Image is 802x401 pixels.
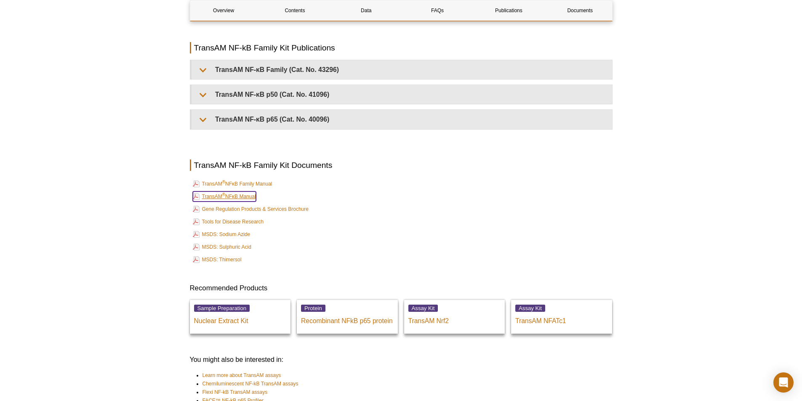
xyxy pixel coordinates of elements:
[515,313,608,325] p: TransAM NFATc1
[194,313,287,325] p: Nuclear Extract Kit
[202,380,298,388] a: Chemiluminescent NF-kB TransAM assays
[193,242,251,252] a: MSDS: Sulphuric Acid
[261,0,328,21] a: Contents
[193,229,250,239] a: MSDS: Sodium Azide
[202,371,281,380] a: Learn more about TransAM assays
[297,300,398,334] a: Protein Recombinant NFkB p65 protein
[193,191,256,202] a: TransAM®NFκB Manual
[404,0,471,21] a: FAQs
[192,85,612,104] summary: TransAM NF-κB p50 (Cat. No. 41096)
[193,255,242,265] a: MSDS: Thimersol
[515,305,545,312] span: Assay Kit
[511,300,612,334] a: Assay Kit TransAM NFATc1
[475,0,542,21] a: Publications
[193,217,264,227] a: Tools for Disease Research
[773,372,794,393] div: Open Intercom Messenger
[222,192,225,197] sup: ®
[408,305,438,312] span: Assay Kit
[408,313,501,325] p: TransAM Nrf2
[190,0,257,21] a: Overview
[222,180,225,184] sup: ®
[192,60,612,79] summary: TransAM NF-κB Family (Cat. No. 43296)
[333,0,400,21] a: Data
[192,110,612,129] summary: TransAM NF-κB p65 (Cat. No. 40096)
[190,300,291,334] a: Sample Preparation Nuclear Extract Kit
[190,159,613,171] h2: TransAM NF-kB Family Kit Documents
[546,0,613,21] a: Documents
[193,204,309,214] a: Gene Regulation Products & Services Brochure
[193,179,272,189] a: TransAM®NFκB Family Manual
[194,305,250,312] span: Sample Preparation
[301,313,394,325] p: Recombinant NFkB p65 protein
[190,283,613,293] h3: Recommended Products
[202,388,268,396] a: Flexi NF-kB TransAM assays
[301,305,325,312] span: Protein
[190,42,613,53] h2: TransAM NF-kB Family Kit Publications
[404,300,505,334] a: Assay Kit TransAM Nrf2
[190,355,613,365] h3: You might also be interested in:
